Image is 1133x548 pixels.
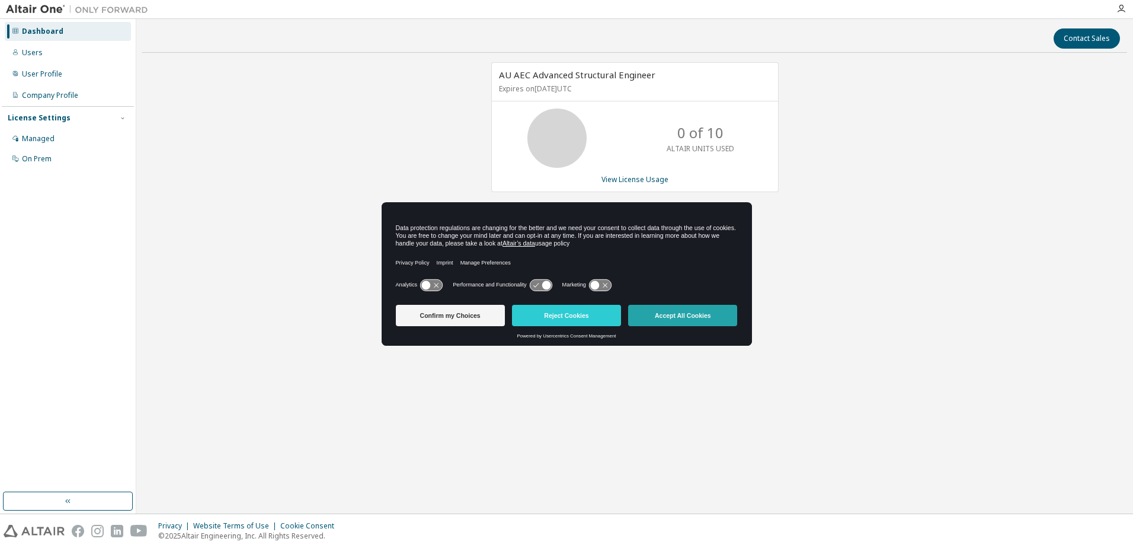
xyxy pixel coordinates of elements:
img: Altair One [6,4,154,15]
div: Cookie Consent [280,521,341,531]
img: youtube.svg [130,525,148,537]
p: 0 of 10 [677,123,724,143]
div: Privacy [158,521,193,531]
p: © 2025 Altair Engineering, Inc. All Rights Reserved. [158,531,341,541]
div: On Prem [22,154,52,164]
div: Company Profile [22,91,78,100]
a: View License Usage [601,174,668,184]
img: facebook.svg [72,525,84,537]
div: Website Terms of Use [193,521,280,531]
button: Contact Sales [1054,28,1120,49]
img: linkedin.svg [111,525,123,537]
p: Expires on [DATE] UTC [499,84,768,94]
img: instagram.svg [91,525,104,537]
div: Managed [22,134,55,144]
img: altair_logo.svg [4,525,65,537]
div: License Settings [8,113,71,123]
span: AU AEC Advanced Structural Engineer [499,69,655,81]
div: Dashboard [22,27,63,36]
div: User Profile [22,69,62,79]
p: ALTAIR UNITS USED [667,144,734,154]
div: Users [22,48,43,58]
